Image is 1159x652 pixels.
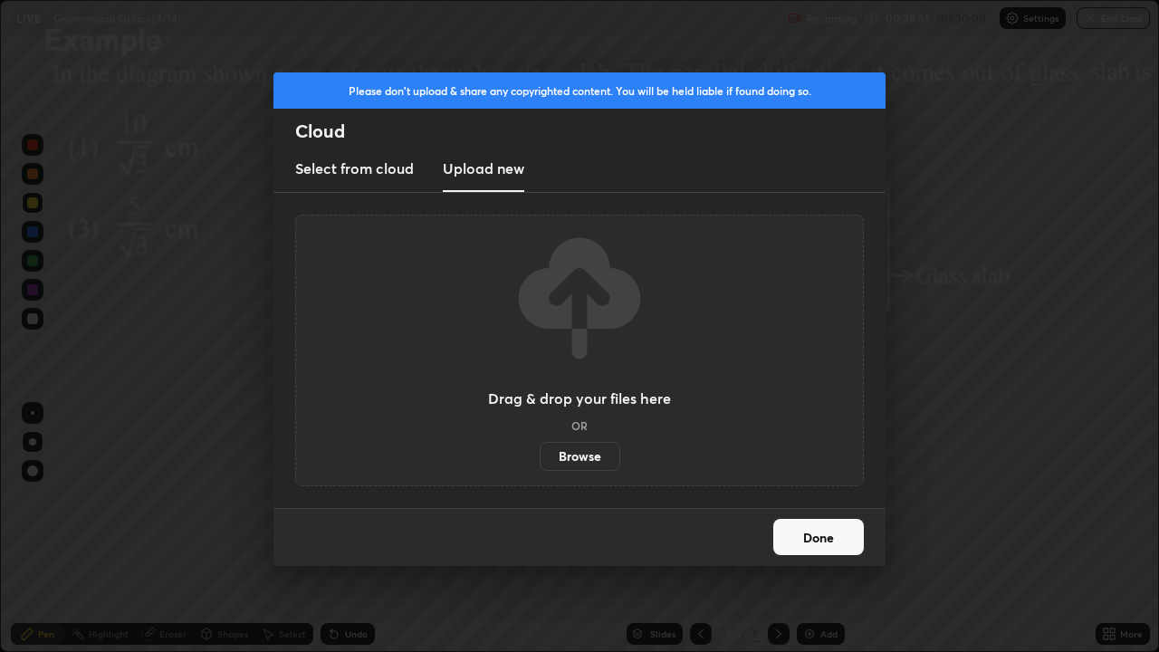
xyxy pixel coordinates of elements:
[488,391,671,406] h3: Drag & drop your files here
[295,158,414,179] h3: Select from cloud
[273,72,886,109] div: Please don't upload & share any copyrighted content. You will be held liable if found doing so.
[443,158,524,179] h3: Upload new
[773,519,864,555] button: Done
[571,420,588,431] h5: OR
[295,120,886,143] h2: Cloud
